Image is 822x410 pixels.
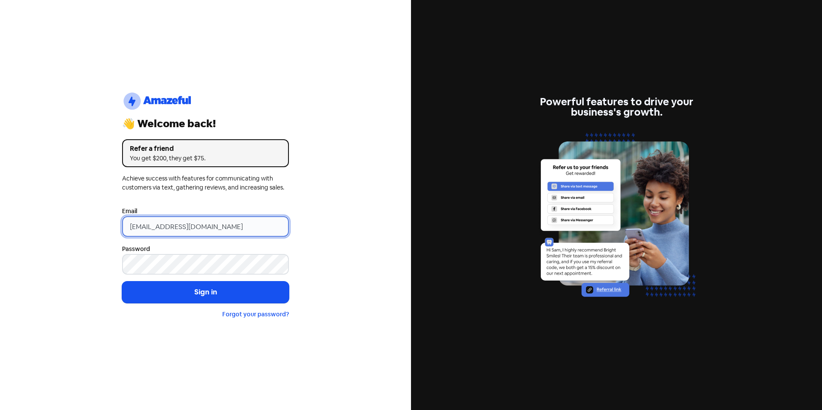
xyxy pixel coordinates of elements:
a: Forgot your password? [222,310,289,318]
img: referrals [533,128,700,313]
div: Powerful features to drive your business's growth. [533,97,700,117]
label: Email [122,207,137,216]
input: Enter your email address... [122,216,289,237]
div: Achieve success with features for communicating with customers via text, gathering reviews, and i... [122,174,289,192]
label: Password [122,245,150,254]
div: 👋 Welcome back! [122,119,289,129]
div: You get $200, they get $75. [130,154,281,163]
div: Refer a friend [130,144,281,154]
button: Sign in [122,281,289,303]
